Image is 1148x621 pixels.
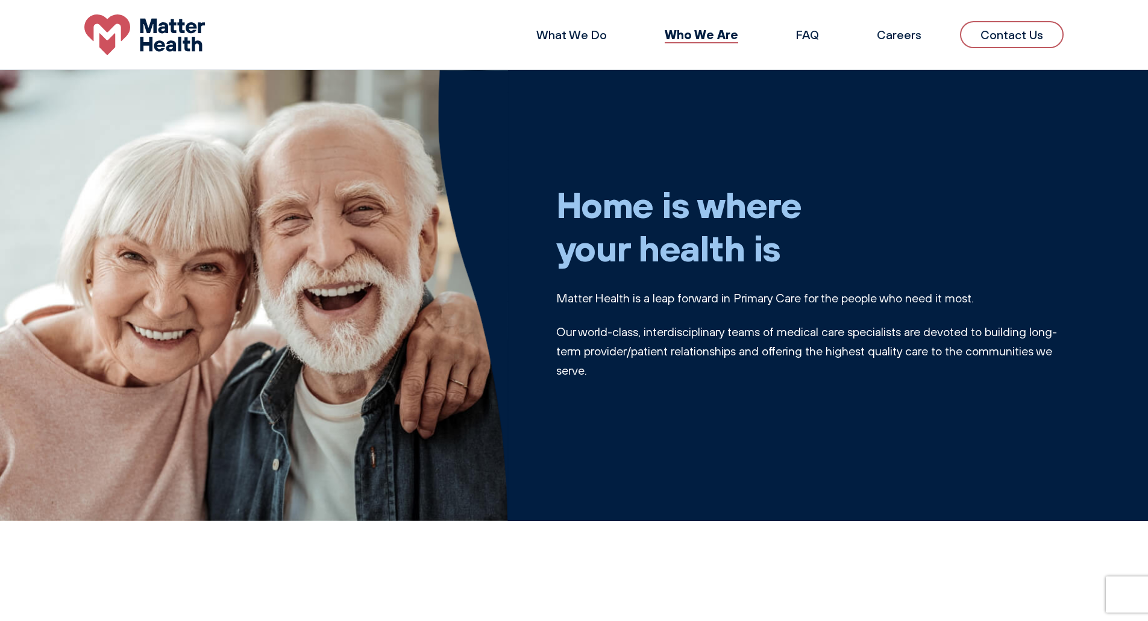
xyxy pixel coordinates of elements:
[556,183,1064,269] h1: Home is where your health is
[536,27,607,42] a: What We Do
[665,27,738,42] a: Who We Are
[877,27,921,42] a: Careers
[556,322,1064,380] p: Our world-class, interdisciplinary teams of medical care specialists are devoted to building long...
[556,289,1064,308] p: Matter Health is a leap forward in Primary Care for the people who need it most.
[796,27,819,42] a: FAQ
[960,21,1064,48] a: Contact Us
